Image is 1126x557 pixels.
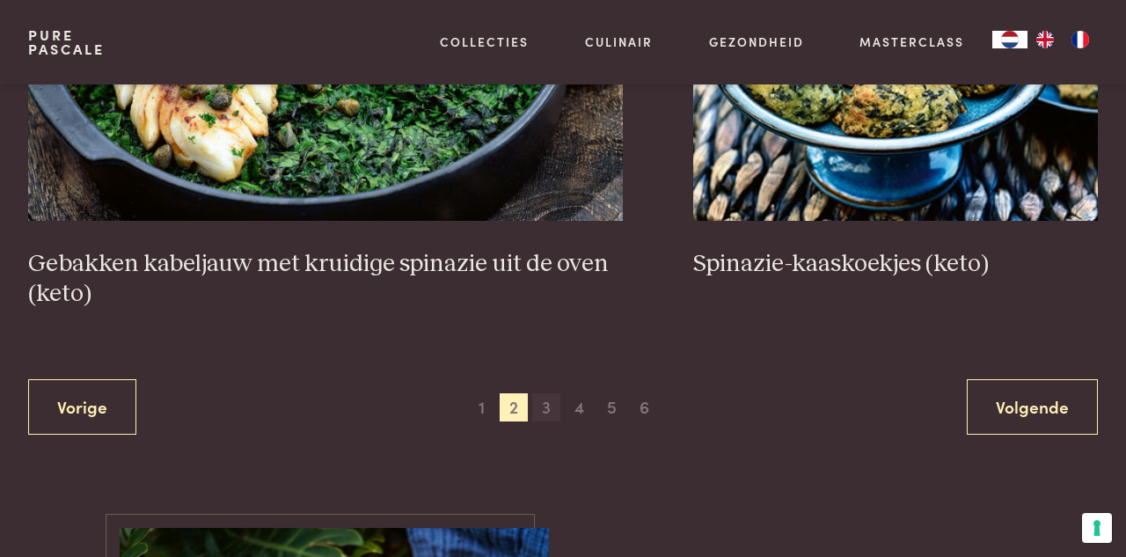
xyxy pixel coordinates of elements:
a: EN [1027,31,1063,48]
a: Culinair [585,33,653,51]
ul: Language list [1027,31,1098,48]
span: 5 [598,393,626,421]
span: 2 [500,393,528,421]
h3: Spinazie-kaaskoekjes (keto) [693,249,1098,280]
a: FR [1063,31,1098,48]
button: Uw voorkeuren voor toestemming voor trackingtechnologieën [1082,513,1112,543]
a: Vorige [28,379,136,435]
a: Collecties [440,33,529,51]
a: NL [992,31,1027,48]
a: Gezondheid [709,33,804,51]
span: 1 [467,393,495,421]
aside: Language selected: Nederlands [992,31,1098,48]
span: 3 [532,393,560,421]
a: Masterclass [859,33,964,51]
span: 6 [631,393,659,421]
a: Volgende [967,379,1098,435]
div: Language [992,31,1027,48]
span: 4 [566,393,594,421]
a: PurePascale [28,28,105,56]
h3: Gebakken kabeljauw met kruidige spinazie uit de oven (keto) [28,249,623,310]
